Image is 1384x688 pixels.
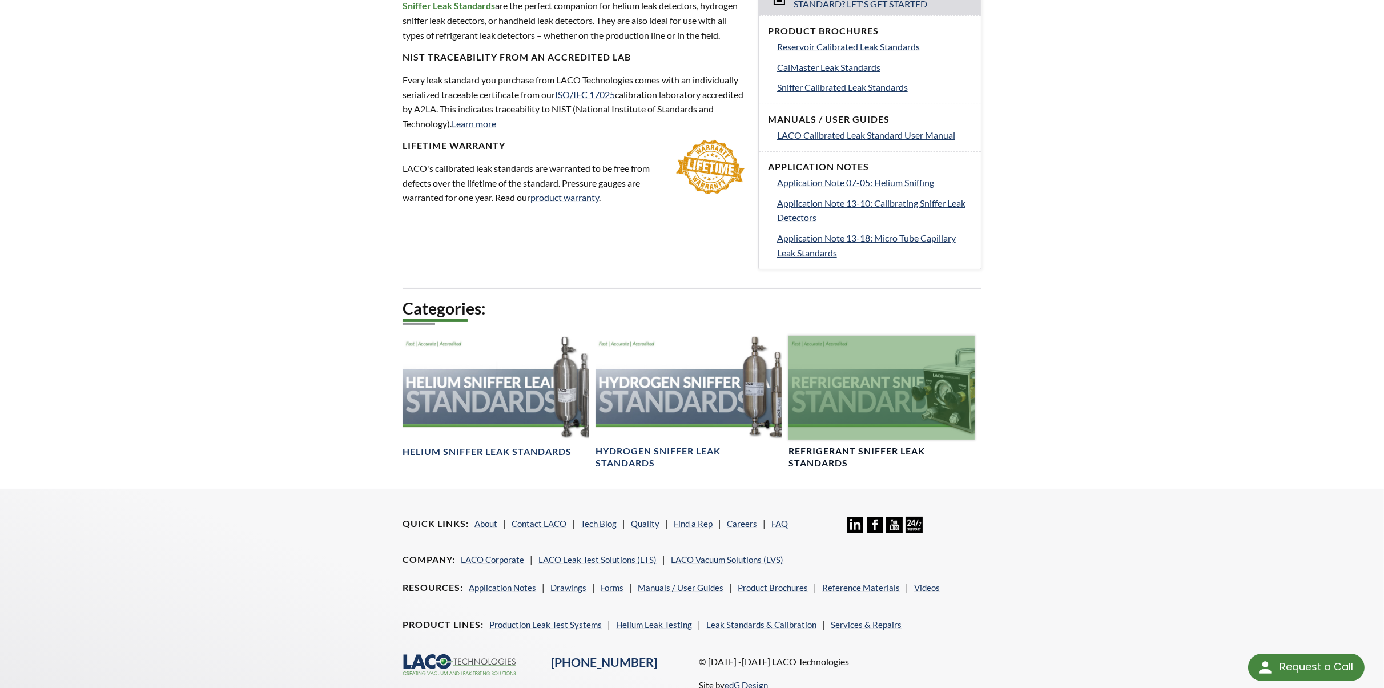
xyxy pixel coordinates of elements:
a: Application Note 13-18: Micro Tube Capillary Leak Standards [777,231,972,260]
img: round button [1256,658,1274,677]
a: Reservoir Calibrated Leak Standards [777,39,972,54]
img: 24/7 Support Icon [906,517,922,533]
a: CalMaster Leak Standards [777,60,972,75]
a: LACO Leak Test Solutions (LTS) [538,554,657,565]
h4: Resources [403,582,463,594]
a: [PHONE_NUMBER] [551,655,657,670]
a: Reference Materials [822,582,900,593]
h4: Refrigerant Sniffer Leak Standards [788,445,975,469]
a: Hydrogen Sniffer Standards headerHydrogen Sniffer Leak Standards [596,336,782,470]
h4: Company [403,554,455,566]
a: Manuals / User Guides [638,582,723,593]
h4: Hydrogen Sniffer Leak Standards [596,445,782,469]
h4: NIST TRACEABILITY FROM AN ACCREDITED LAB [403,51,745,63]
a: Videos [914,582,940,593]
a: LACO Calibrated Leak Standard User Manual [777,128,972,143]
p: © [DATE] -[DATE] LACO Technologies [699,654,981,669]
span: Application Note 07-05: Helium Sniffing [777,177,934,188]
a: Production Leak Test Systems [489,619,602,630]
a: Drawings [550,582,586,593]
a: Find a Rep [674,518,713,529]
a: Services & Repairs [831,619,902,630]
a: Quality [631,518,659,529]
a: Careers [727,518,757,529]
a: Contact LACO [512,518,566,529]
a: Application Notes [469,582,536,593]
a: Learn more [452,118,496,129]
p: Every leak standard you purchase from LACO Technologies comes with an individually serialized tra... [403,73,745,131]
span: Application Note 13-10: Calibrating Sniffer Leak Detectors [777,198,965,223]
a: Product Brochures [738,582,808,593]
h4: Product Lines [403,619,484,631]
a: ISO/IEC 17025 [555,89,615,100]
a: 24/7 Support [906,525,922,535]
p: LACO's calibrated leak standards are warranted to be free from defects over the lifetime of the s... [403,161,745,205]
h2: Categories: [403,298,981,319]
a: Sniffer Calibrated Leak Standards [777,80,972,95]
h4: Product Brochures [768,25,972,37]
a: Application Note 07-05: Helium Sniffing [777,175,972,190]
div: Request a Call [1248,654,1365,681]
a: Refrigerant Sniffer Standard headerRefrigerant Sniffer Leak Standards [788,336,975,470]
a: LACO Corporate [461,554,524,565]
h4: Application Notes [768,161,972,173]
h4: Helium Sniffer Leak Standards [403,446,572,458]
a: Helium Leak Testing [616,619,692,630]
a: Tech Blog [581,518,617,529]
h4: Manuals / User Guides [768,114,972,126]
a: LACO Vacuum Solutions (LVS) [671,554,783,565]
div: Request a Call [1280,654,1353,680]
a: Forms [601,582,623,593]
span: Sniffer Calibrated Leak Standards [777,82,908,92]
a: product warranty [530,192,599,203]
span: Reservoir Calibrated Leak Standards [777,41,920,52]
span: CalMaster Leak Standards [777,62,880,73]
a: Helium Sniffer Leak Standards HeaderHelium Sniffer Leak Standards [403,336,589,458]
h4: LIFETIME WARRANTY [403,140,745,152]
a: Application Note 13-10: Calibrating Sniffer Leak Detectors [777,196,972,225]
img: lifetime-warranty.jpg [676,140,745,194]
a: About [474,518,497,529]
h4: Quick Links [403,518,469,530]
span: LACO Calibrated Leak Standard User Manual [777,130,955,140]
span: Application Note 13-18: Micro Tube Capillary Leak Standards [777,232,956,258]
a: FAQ [771,518,788,529]
a: Leak Standards & Calibration [706,619,816,630]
